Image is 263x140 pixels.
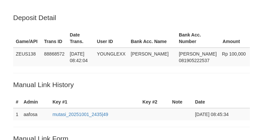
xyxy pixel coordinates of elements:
td: [DATE] 08:45:34 [192,108,250,120]
span: Copy 081905222537 to clipboard [179,58,209,63]
th: Bank Acc. Name [128,29,176,48]
td: ZEUS138 [13,48,41,66]
th: Date [192,96,250,108]
span: [DATE] 08:42:04 [70,51,88,63]
th: Date Trans. [67,29,94,48]
th: Trans ID [41,29,67,48]
span: YOUNGLEXX [97,51,126,57]
a: mutasi_20251001_2435|49 [53,112,108,117]
th: Bank Acc. Number [176,29,219,48]
th: Game/API [13,29,41,48]
th: Key #2 [140,96,169,108]
span: Rp 100,000 [222,51,246,57]
th: Key #1 [50,96,140,108]
th: Amount [219,29,250,48]
td: 88868572 [41,48,67,66]
th: # [13,96,21,108]
p: Deposit Detail [13,13,250,22]
span: [PERSON_NAME] [131,51,169,57]
td: aafosa [21,108,50,120]
td: 1 [13,108,21,120]
th: User ID [94,29,128,48]
th: Note [170,96,193,108]
p: Manual Link History [13,80,250,89]
span: [PERSON_NAME] [179,51,217,57]
th: Admin [21,96,50,108]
